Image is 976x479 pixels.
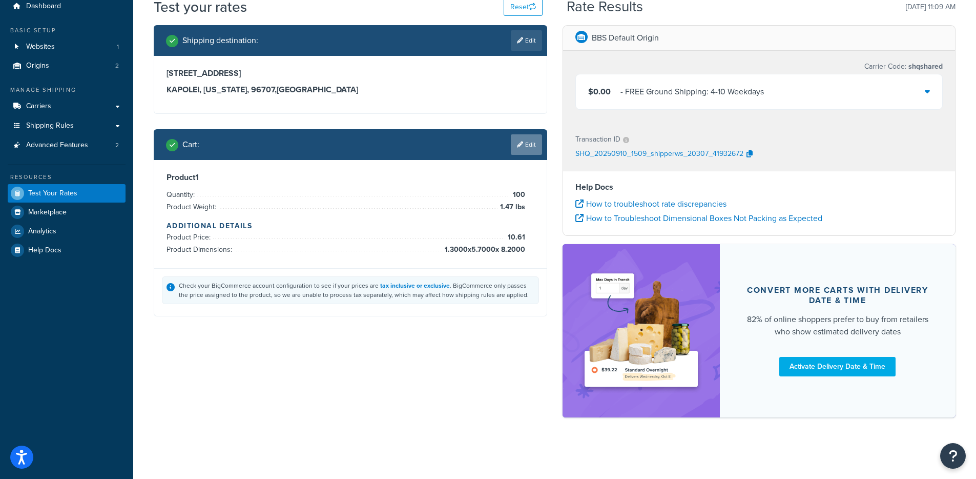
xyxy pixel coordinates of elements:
[442,244,525,256] span: 1.3000 x 5.7000 x 8.2000
[8,56,126,75] li: Origins
[167,172,534,183] h3: Product 1
[167,202,219,212] span: Product Weight:
[167,85,534,95] h3: KAPOLEI, [US_STATE], 96707 , [GEOGRAPHIC_DATA]
[8,184,126,203] a: Test Your Rates
[8,203,126,222] a: Marketplace
[28,189,77,198] span: Test Your Rates
[167,221,534,231] h4: Additional Details
[115,141,119,150] span: 2
[167,244,235,255] span: Product Dimensions:
[864,59,943,74] p: Carrier Code:
[8,136,126,155] li: Advanced Features
[906,61,943,72] span: shqshared
[8,116,126,135] a: Shipping Rules
[8,241,126,260] a: Help Docs
[575,147,743,162] p: SHQ_20250910_1509_shipperws_20307_41932672
[588,86,611,97] span: $0.00
[744,313,931,338] div: 82% of online shoppers prefer to buy from retailers who show estimated delivery dates
[511,30,542,51] a: Edit
[8,173,126,182] div: Resources
[505,231,525,244] span: 10.61
[26,2,61,11] span: Dashboard
[28,208,67,217] span: Marketplace
[510,189,525,201] span: 100
[8,37,126,56] li: Websites
[26,122,74,130] span: Shipping Rules
[744,285,931,306] div: Convert more carts with delivery date & time
[182,36,258,45] h2: Shipping destination :
[167,68,534,78] h3: [STREET_ADDRESS]
[117,43,119,51] span: 1
[115,62,119,70] span: 2
[8,222,126,241] a: Analytics
[182,140,199,149] h2: Cart :
[26,102,51,111] span: Carriers
[511,134,542,155] a: Edit
[575,198,726,210] a: How to troubleshoot rate discrepancies
[8,86,126,94] div: Manage Shipping
[8,26,126,35] div: Basic Setup
[578,260,704,402] img: feature-image-ddt-36eae7f7280da8017bfb280eaccd9c446f90b1fe08728e4019434db127062ab4.png
[179,281,534,300] div: Check your BigCommerce account configuration to see if your prices are . BigCommerce only passes ...
[620,85,764,99] div: - FREE Ground Shipping: 4-10 Weekdays
[167,189,197,200] span: Quantity:
[592,31,659,45] p: BBS Default Origin
[779,357,896,376] a: Activate Delivery Date & Time
[8,136,126,155] a: Advanced Features2
[26,43,55,51] span: Websites
[26,62,49,70] span: Origins
[167,232,213,243] span: Product Price:
[26,141,88,150] span: Advanced Features
[575,212,822,224] a: How to Troubleshoot Dimensional Boxes Not Packing as Expected
[28,246,61,255] span: Help Docs
[575,132,620,147] p: Transaction ID
[8,97,126,116] a: Carriers
[497,201,525,213] span: 1.47 lbs
[575,181,943,193] h4: Help Docs
[940,443,966,469] button: Open Resource Center
[8,56,126,75] a: Origins2
[380,281,450,290] a: tax inclusive or exclusive
[8,37,126,56] a: Websites1
[28,227,56,236] span: Analytics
